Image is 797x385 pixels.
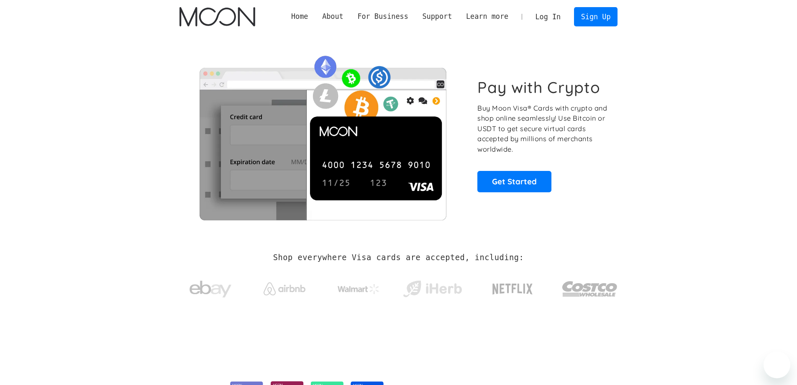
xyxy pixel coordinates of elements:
[562,273,618,305] img: Costco
[562,265,618,309] a: Costco
[179,50,466,220] img: Moon Cards let you spend your crypto anywhere Visa is accepted.
[466,11,508,22] div: Learn more
[327,276,390,298] a: Walmart
[253,274,315,300] a: Airbnb
[264,282,305,295] img: Airbnb
[492,279,533,300] img: Netflix
[284,11,315,22] a: Home
[357,11,408,22] div: For Business
[179,7,255,26] img: Moon Logo
[477,78,600,97] h1: Pay with Crypto
[475,270,550,304] a: Netflix
[179,7,255,26] a: home
[322,11,343,22] div: About
[273,253,524,262] h2: Shop everywhere Visa cards are accepted, including:
[574,7,618,26] a: Sign Up
[190,276,231,302] img: ebay
[764,351,790,378] iframe: Pulsante per aprire la finestra di messaggistica
[351,11,415,22] div: For Business
[401,278,464,300] img: iHerb
[528,8,568,26] a: Log In
[401,270,464,304] a: iHerb
[477,171,551,192] a: Get Started
[415,11,459,22] div: Support
[422,11,452,22] div: Support
[459,11,515,22] div: Learn more
[179,268,242,307] a: ebay
[338,284,379,294] img: Walmart
[315,11,350,22] div: About
[477,103,608,155] p: Buy Moon Visa® Cards with crypto and shop online seamlessly! Use Bitcoin or USDT to get secure vi...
